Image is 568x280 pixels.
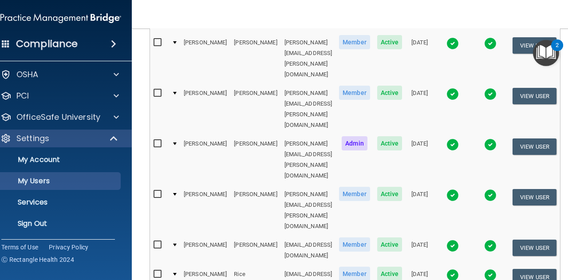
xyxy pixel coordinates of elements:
[446,138,459,151] img: tick.e7d51cea.svg
[513,37,556,54] button: View User
[377,136,402,150] span: Active
[230,236,280,265] td: [PERSON_NAME]
[0,91,119,101] a: PCI
[0,69,119,80] a: OSHA
[513,189,556,205] button: View User
[16,112,100,122] p: OfficeSafe University
[281,185,336,236] td: [PERSON_NAME][EMAIL_ADDRESS][PERSON_NAME][DOMAIN_NAME]
[281,84,336,134] td: [PERSON_NAME][EMAIL_ADDRESS][PERSON_NAME][DOMAIN_NAME]
[339,86,370,100] span: Member
[339,187,370,201] span: Member
[180,33,230,84] td: [PERSON_NAME]
[484,37,497,50] img: tick.e7d51cea.svg
[406,33,434,84] td: [DATE]
[49,243,89,252] a: Privacy Policy
[377,237,402,252] span: Active
[0,112,119,122] a: OfficeSafe University
[339,35,370,49] span: Member
[281,134,336,185] td: [PERSON_NAME][EMAIL_ADDRESS][PERSON_NAME][DOMAIN_NAME]
[446,189,459,201] img: tick.e7d51cea.svg
[513,138,556,155] button: View User
[406,236,434,265] td: [DATE]
[484,189,497,201] img: tick.e7d51cea.svg
[484,88,497,100] img: tick.e7d51cea.svg
[446,88,459,100] img: tick.e7d51cea.svg
[230,84,280,134] td: [PERSON_NAME]
[0,133,118,144] a: Settings
[180,185,230,236] td: [PERSON_NAME]
[556,45,559,57] div: 2
[281,33,336,84] td: [PERSON_NAME][EMAIL_ADDRESS][PERSON_NAME][DOMAIN_NAME]
[281,236,336,265] td: [EMAIL_ADDRESS][DOMAIN_NAME]
[377,86,402,100] span: Active
[406,185,434,236] td: [DATE]
[377,187,402,201] span: Active
[180,134,230,185] td: [PERSON_NAME]
[16,69,39,80] p: OSHA
[230,185,280,236] td: [PERSON_NAME]
[446,37,459,50] img: tick.e7d51cea.svg
[0,9,121,27] img: PMB logo
[414,217,557,252] iframe: Drift Widget Chat Controller
[1,243,38,252] a: Terms of Use
[484,138,497,151] img: tick.e7d51cea.svg
[377,35,402,49] span: Active
[533,40,559,66] button: Open Resource Center, 2 new notifications
[16,91,29,101] p: PCI
[1,255,74,264] span: Ⓒ Rectangle Health 2024
[342,136,367,150] span: Admin
[230,33,280,84] td: [PERSON_NAME]
[406,134,434,185] td: [DATE]
[16,38,78,50] h4: Compliance
[16,133,49,144] p: Settings
[406,84,434,134] td: [DATE]
[180,84,230,134] td: [PERSON_NAME]
[230,134,280,185] td: [PERSON_NAME]
[180,236,230,265] td: [PERSON_NAME]
[513,88,556,104] button: View User
[339,237,370,252] span: Member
